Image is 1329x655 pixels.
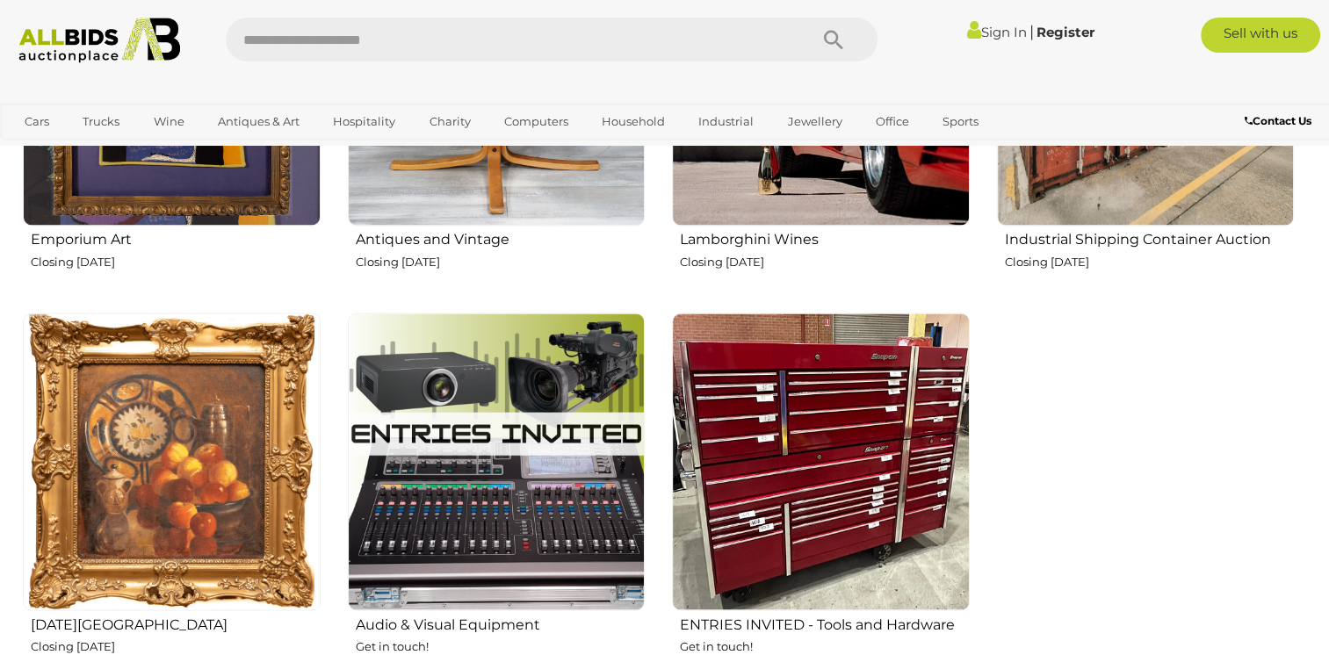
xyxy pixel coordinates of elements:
[31,612,321,632] h2: [DATE][GEOGRAPHIC_DATA]
[31,227,321,248] h2: Emporium Art
[680,227,970,248] h2: Lamborghini Wines
[206,107,311,136] a: Antiques & Art
[1029,22,1034,41] span: |
[967,24,1027,40] a: Sign In
[672,313,970,610] img: ENTRIES INVITED - Tools and Hardware
[687,107,765,136] a: Industrial
[10,18,189,63] img: Allbids.com.au
[23,313,321,610] img: Red Hill Estate
[1005,227,1295,248] h2: Industrial Shipping Container Auction
[348,313,646,610] img: Audio & Visual Equipment
[776,107,854,136] a: Jewellery
[71,107,131,136] a: Trucks
[1245,114,1311,127] b: Contact Us
[13,107,61,136] a: Cars
[356,252,646,272] p: Closing [DATE]
[590,107,676,136] a: Household
[680,252,970,272] p: Closing [DATE]
[356,227,646,248] h2: Antiques and Vintage
[1005,252,1295,272] p: Closing [DATE]
[31,252,321,272] p: Closing [DATE]
[13,136,161,165] a: [GEOGRAPHIC_DATA]
[790,18,878,61] button: Search
[493,107,580,136] a: Computers
[1201,18,1320,53] a: Sell with us
[931,107,990,136] a: Sports
[356,612,646,632] h2: Audio & Visual Equipment
[1245,112,1316,131] a: Contact Us
[321,107,407,136] a: Hospitality
[864,107,921,136] a: Office
[142,107,196,136] a: Wine
[680,612,970,632] h2: ENTRIES INVITED - Tools and Hardware
[417,107,481,136] a: Charity
[1036,24,1094,40] a: Register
